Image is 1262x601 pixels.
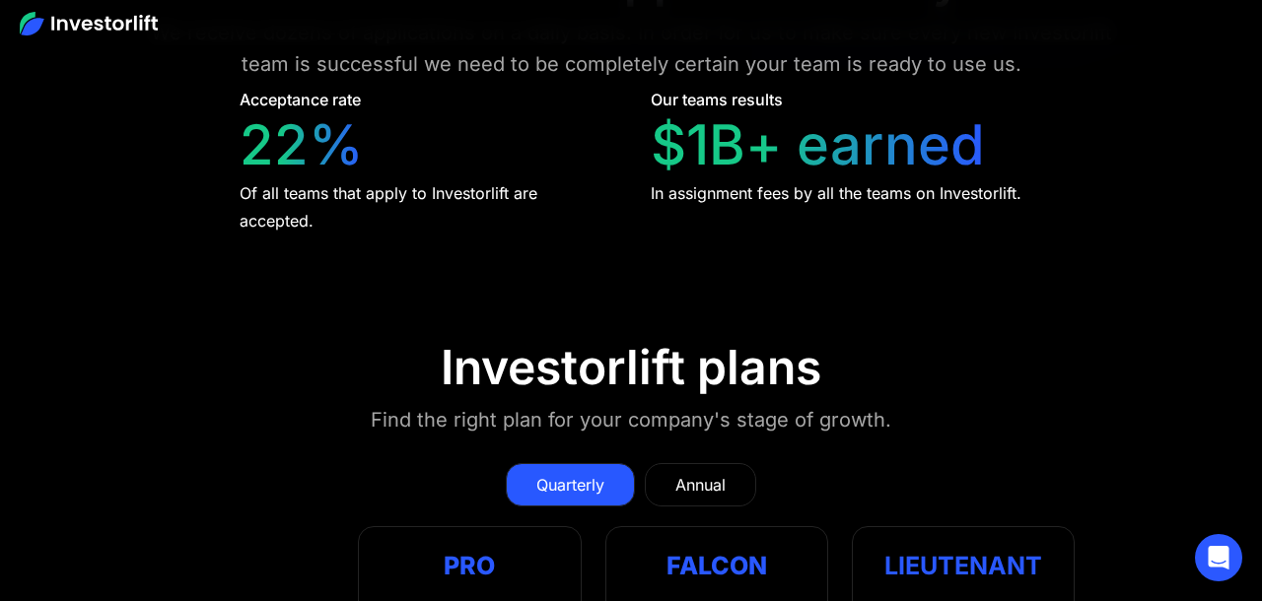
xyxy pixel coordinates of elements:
strong: Lieutenant [884,551,1042,580]
div: 22% [240,112,364,178]
div: Falcon [666,547,767,585]
div: Quarterly [536,473,604,497]
div: $1B+ earned [651,112,985,178]
div: Our teams results [651,88,783,111]
div: Annual [675,473,726,497]
div: Acceptance rate [240,88,361,111]
div: In assignment fees by all the teams on Investorlift. [651,179,1021,207]
div: We receive dozens of applications on a daily basis. In order for us to make sure every new Invest... [126,17,1136,80]
div: Pro [414,547,525,585]
div: Open Intercom Messenger [1195,534,1242,581]
div: Of all teams that apply to Investorlift are accepted. [240,179,613,234]
div: Investorlift plans [441,339,821,396]
div: Find the right plan for your company's stage of growth. [371,404,891,435]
